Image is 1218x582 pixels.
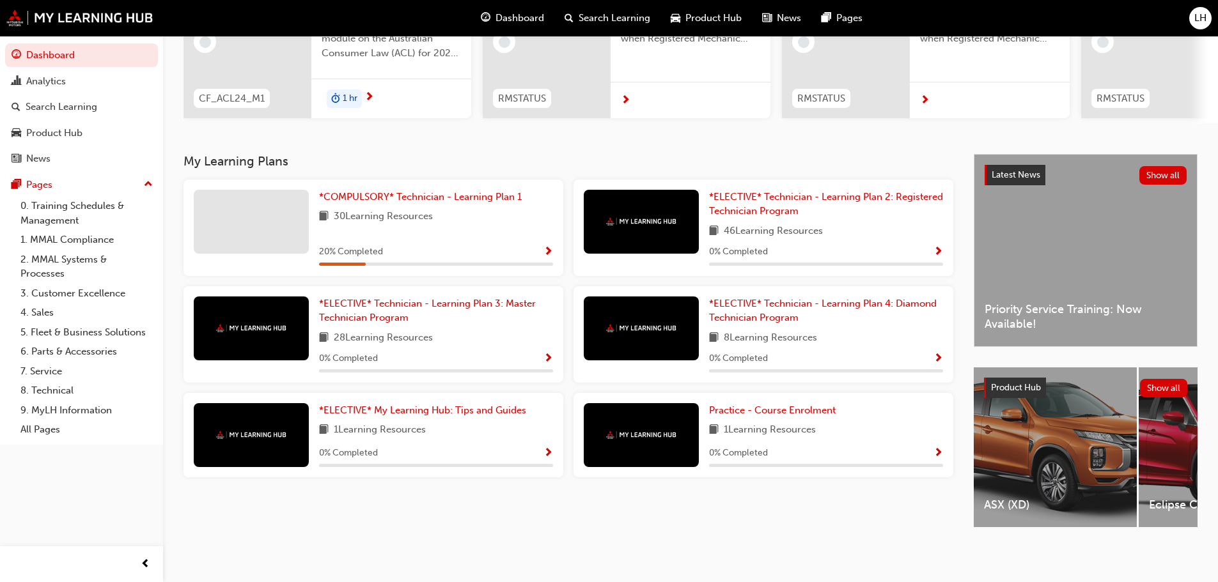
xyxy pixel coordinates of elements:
span: 30 Learning Resources [334,209,433,225]
span: ASX (XD) [984,498,1127,512]
span: CF_ACL24_M1 [199,91,265,106]
a: 2. MMAL Systems & Processes [15,250,158,284]
a: *COMPULSORY* Technician - Learning Plan 1 [319,190,527,204]
button: LH [1189,7,1212,29]
span: news-icon [762,10,772,26]
span: search-icon [565,10,574,26]
a: Search Learning [5,95,158,119]
span: *ELECTIVE* Technician - Learning Plan 2: Registered Technician Program [709,191,943,217]
img: mmal [216,431,286,439]
span: learningRecordVerb_NONE-icon [499,36,510,48]
span: guage-icon [12,50,21,61]
span: Latest News [992,169,1040,180]
div: Search Learning [26,100,97,114]
a: pages-iconPages [811,5,873,31]
span: 1 Learning Resources [724,422,816,438]
img: mmal [606,217,676,226]
span: chart-icon [12,76,21,88]
span: duration-icon [331,91,340,107]
span: book-icon [709,224,719,240]
img: mmal [606,431,676,439]
span: 0 % Completed [319,351,378,366]
button: Show Progress [543,351,553,367]
button: Show Progress [543,445,553,461]
a: News [5,147,158,171]
span: 20 % Completed [319,245,383,259]
span: learningRecordVerb_NONE-icon [199,36,211,48]
span: Show Progress [543,247,553,258]
span: car-icon [671,10,680,26]
a: Practice - Course Enrolment [709,403,841,418]
a: Analytics [5,70,158,93]
span: 1 Learning Resources [334,422,426,438]
span: car-icon [12,128,21,139]
a: Dashboard [5,43,158,67]
span: Show Progress [933,247,943,258]
span: news-icon [12,153,21,165]
a: Product HubShow all [984,378,1187,398]
span: book-icon [709,422,719,438]
a: All Pages [15,420,158,440]
span: 0 % Completed [709,351,768,366]
span: *ELECTIVE* Technician - Learning Plan 3: Master Technician Program [319,298,536,324]
div: Analytics [26,74,66,89]
span: next-icon [621,95,630,107]
img: mmal [216,324,286,332]
a: *ELECTIVE* Technician - Learning Plan 3: Master Technician Program [319,296,553,325]
span: LH [1194,11,1206,26]
img: mmal [6,10,153,26]
a: Product Hub [5,121,158,145]
h3: My Learning Plans [183,154,953,169]
span: Product Hub [991,382,1041,393]
div: Pages [26,178,52,192]
span: Product Hub [685,11,742,26]
span: 1 hr [343,91,357,106]
span: guage-icon [481,10,490,26]
span: Pages [836,11,863,26]
div: News [26,151,51,166]
button: Show Progress [933,351,943,367]
a: guage-iconDashboard [471,5,554,31]
span: 46 Learning Resources [724,224,823,240]
span: RMSTATUS [797,91,845,106]
span: prev-icon [141,556,150,572]
span: Search Learning [579,11,650,26]
span: learningRecordVerb_NONE-icon [1097,36,1109,48]
button: DashboardAnalyticsSearch LearningProduct HubNews [5,41,158,173]
span: 8 Learning Resources [724,330,817,346]
span: Show Progress [543,353,553,365]
a: 7. Service [15,362,158,381]
span: 28 Learning Resources [334,330,433,346]
button: Pages [5,173,158,197]
a: 6. Parts & Accessories [15,342,158,362]
a: ASX (XD) [974,367,1137,527]
a: car-iconProduct Hub [660,5,752,31]
span: *ELECTIVE* Technician - Learning Plan 4: Diamond Technician Program [709,298,937,324]
a: Latest NewsShow all [985,165,1187,185]
button: Show Progress [933,445,943,461]
span: up-icon [144,176,153,193]
a: 4. Sales [15,303,158,323]
span: learningRecordVerb_NONE-icon [798,36,809,48]
span: News [777,11,801,26]
span: search-icon [12,102,20,113]
span: Dashboard [496,11,544,26]
span: Practice - Course Enrolment [709,404,836,416]
img: mmal [606,324,676,332]
button: Show Progress [543,244,553,260]
button: Show Progress [933,244,943,260]
a: *ELECTIVE* Technician - Learning Plan 4: Diamond Technician Program [709,296,943,325]
span: book-icon [319,330,329,346]
span: Show Progress [543,448,553,459]
span: Show Progress [933,448,943,459]
span: Show Progress [933,353,943,365]
a: *ELECTIVE* My Learning Hub: Tips and Guides [319,403,531,418]
span: This is the MMAL Compliance module on the Australian Consumer Law (ACL) for 2024. Complete this m... [322,17,461,61]
a: news-iconNews [752,5,811,31]
a: 9. MyLH Information [15,401,158,420]
a: 0. Training Schedules & Management [15,196,158,230]
span: book-icon [709,330,719,346]
span: next-icon [364,92,374,103]
span: pages-icon [822,10,831,26]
